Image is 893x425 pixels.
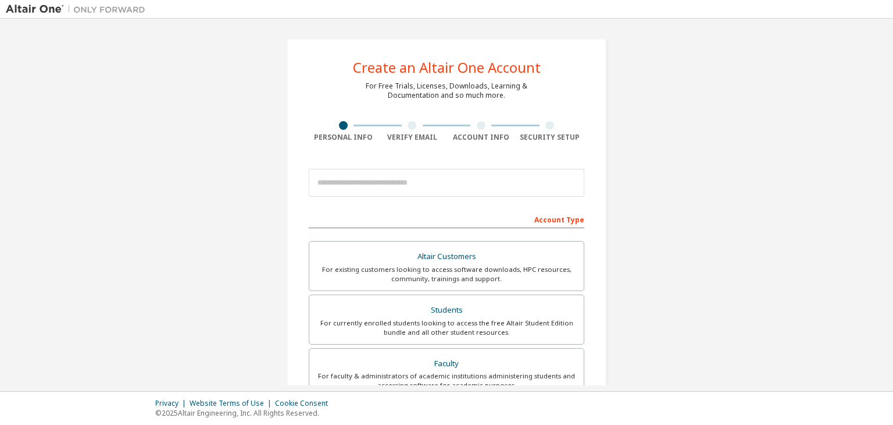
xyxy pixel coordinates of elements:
div: For faculty & administrators of academic institutions administering students and accessing softwa... [316,371,577,390]
div: Security Setup [516,133,585,142]
div: Account Info [446,133,516,142]
div: Create an Altair One Account [353,61,541,75]
div: Privacy [155,399,190,408]
div: Cookie Consent [275,399,335,408]
div: For currently enrolled students looking to access the free Altair Student Edition bundle and all ... [316,318,577,337]
div: Website Terms of Use [190,399,275,408]
p: © 2025 Altair Engineering, Inc. All Rights Reserved. [155,408,335,418]
div: For existing customers looking to access software downloads, HPC resources, community, trainings ... [316,265,577,284]
div: Personal Info [309,133,378,142]
div: For Free Trials, Licenses, Downloads, Learning & Documentation and so much more. [366,82,527,100]
div: Altair Customers [316,249,577,265]
div: Verify Email [378,133,447,142]
img: Altair One [6,3,151,15]
div: Account Type [309,210,584,228]
div: Faculty [316,356,577,372]
div: Students [316,302,577,318]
